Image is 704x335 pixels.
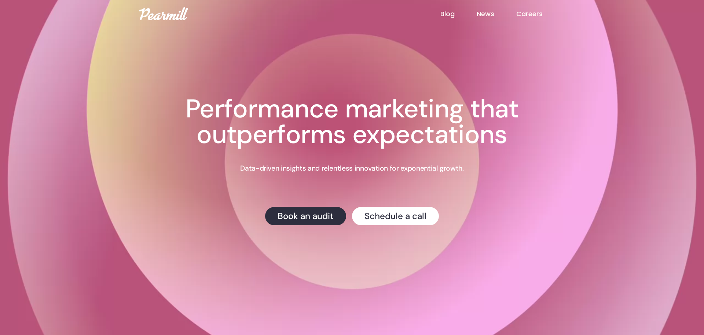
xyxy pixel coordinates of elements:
[147,96,557,148] h1: Performance marketing that outperforms expectations
[265,207,346,225] a: Book an audit
[139,7,188,20] img: Pearmill logo
[516,9,565,19] a: Careers
[240,164,463,173] p: Data-driven insights and relentless innovation for exponential growth.
[477,9,516,19] a: News
[352,207,439,225] a: Schedule a call
[440,9,477,19] a: Blog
